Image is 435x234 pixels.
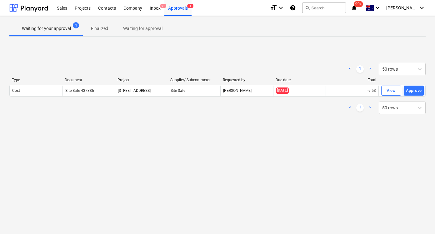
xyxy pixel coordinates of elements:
[65,78,112,82] div: Document
[276,78,323,82] div: Due date
[65,88,94,93] div: Site Safe 437386
[302,2,346,13] button: Search
[123,25,162,32] p: Waiting for approval
[366,65,374,73] a: Next page
[386,5,417,10] span: [PERSON_NAME]
[346,104,354,112] a: Previous page
[381,86,401,96] button: View
[270,4,277,12] i: format_size
[223,78,271,82] div: Requested by
[12,88,20,93] div: Cost
[356,65,364,73] a: Page 1 is your current page
[73,22,79,28] span: 1
[418,4,426,12] i: keyboard_arrow_down
[406,87,422,94] div: Approve
[356,104,364,112] a: Page 1 is your current page
[326,86,378,96] div: -9.53
[387,87,396,94] div: View
[346,65,354,73] a: Previous page
[170,78,218,82] div: Supplier/ Subcontractor
[290,4,296,12] i: Knowledge base
[118,88,151,93] span: 248 Bay Rd, Sandringham
[404,204,435,234] iframe: Chat Widget
[404,86,424,96] button: Approve
[351,4,357,12] i: notifications
[187,4,193,8] span: 1
[168,86,221,96] div: Site Safe
[366,104,374,112] a: Next page
[22,25,71,32] p: Waiting for your approval
[354,1,363,7] span: 99+
[328,78,376,82] div: Total
[12,78,60,82] div: Type
[276,87,289,93] span: [DATE]
[374,4,381,12] i: keyboard_arrow_down
[305,5,310,10] span: search
[220,86,273,96] div: [PERSON_NAME]
[117,78,165,82] div: Project
[277,4,285,12] i: keyboard_arrow_down
[91,25,108,32] p: Finalized
[160,4,166,8] span: 9+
